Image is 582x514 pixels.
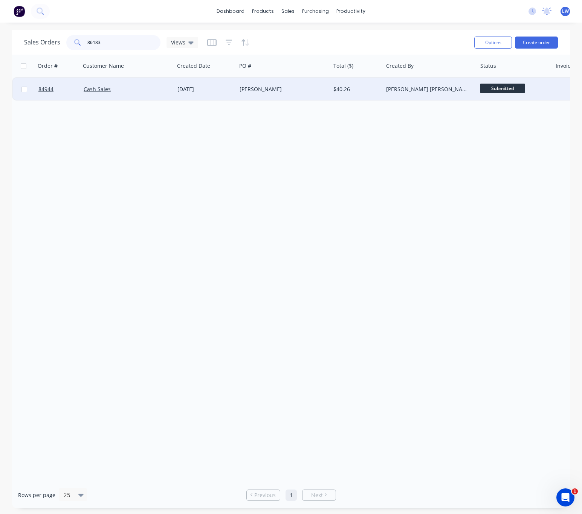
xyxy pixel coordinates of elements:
span: Next [311,491,323,499]
div: purchasing [298,6,333,17]
div: products [248,6,278,17]
span: 84944 [38,85,53,93]
span: Submitted [480,84,525,93]
span: LW [562,8,569,15]
div: Status [480,62,496,70]
button: Create order [515,37,558,49]
div: [PERSON_NAME] [PERSON_NAME] [386,85,469,93]
input: Search... [87,35,161,50]
div: $40.26 [333,85,377,93]
span: Rows per page [18,491,55,499]
img: Factory [14,6,25,17]
span: Views [171,38,185,46]
div: [PERSON_NAME] [240,85,323,93]
h1: Sales Orders [24,39,60,46]
iframe: Intercom live chat [556,488,574,506]
a: Previous page [247,491,280,499]
div: sales [278,6,298,17]
button: Options [474,37,512,49]
div: productivity [333,6,369,17]
div: Created By [386,62,414,70]
a: dashboard [213,6,248,17]
div: Customer Name [83,62,124,70]
span: 1 [572,488,578,494]
div: Created Date [177,62,210,70]
span: Previous [254,491,276,499]
a: 84944 [38,78,84,101]
div: PO # [239,62,251,70]
a: Next page [302,491,336,499]
div: Order # [38,62,58,70]
a: Page 1 is your current page [286,490,297,501]
a: Cash Sales [84,85,111,93]
div: Total ($) [333,62,353,70]
div: [DATE] [177,85,234,93]
ul: Pagination [243,490,339,501]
